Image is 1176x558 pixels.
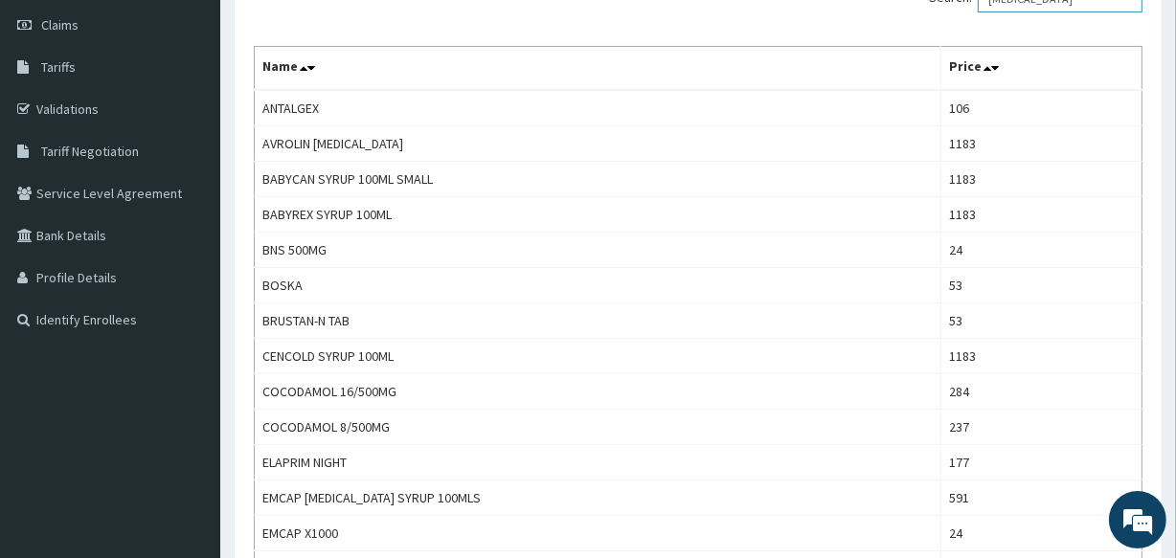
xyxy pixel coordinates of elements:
[940,410,1142,445] td: 237
[255,410,941,445] td: COCODAMOL 8/500MG
[940,47,1142,91] th: Price
[314,10,360,56] div: Minimize live chat window
[255,126,941,162] td: AVROLIN [MEDICAL_DATA]
[940,162,1142,197] td: 1183
[41,143,139,160] span: Tariff Negotiation
[255,233,941,268] td: BNS 500MG
[255,516,941,551] td: EMCAP X1000
[255,480,941,516] td: EMCAP [MEDICAL_DATA] SYRUP 100MLS
[940,233,1142,268] td: 24
[111,161,264,354] span: We're online!
[10,363,365,430] textarea: Type your message and hit 'Enter'
[255,374,941,410] td: COCODAMOL 16/500MG
[255,162,941,197] td: BABYCAN SYRUP 100ML SMALL
[35,96,78,144] img: d_794563401_company_1708531726252_794563401
[255,197,941,233] td: BABYREX SYRUP 100ML
[255,90,941,126] td: ANTALGEX
[41,58,76,76] span: Tariffs
[940,516,1142,551] td: 24
[940,480,1142,516] td: 591
[940,90,1142,126] td: 106
[41,16,79,33] span: Claims
[255,268,941,303] td: BOSKA
[255,445,941,480] td: ELAPRIM NIGHT
[940,374,1142,410] td: 284
[100,107,322,132] div: Chat with us now
[255,47,941,91] th: Name
[940,268,1142,303] td: 53
[940,126,1142,162] td: 1183
[255,339,941,374] td: CENCOLD SYRUP 100ML
[940,445,1142,480] td: 177
[255,303,941,339] td: BRUSTAN-N TAB
[940,197,1142,233] td: 1183
[940,303,1142,339] td: 53
[940,339,1142,374] td: 1183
